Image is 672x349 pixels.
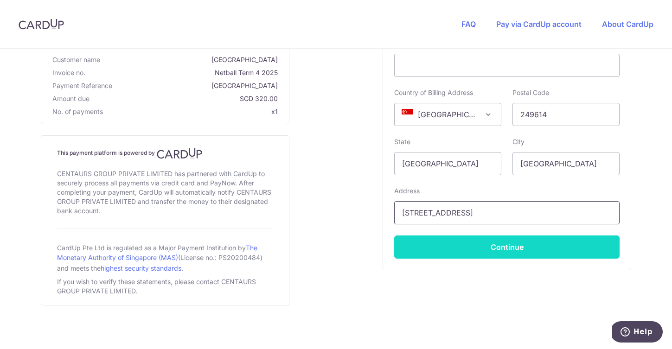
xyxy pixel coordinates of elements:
label: Address [394,186,420,196]
label: Country of Billing Address [394,88,473,97]
a: About CardUp [602,19,653,29]
div: CardUp Pte Ltd is regulated as a Major Payment Institution by (License no.: PS20200484) and meets... [57,240,273,275]
img: CardUp [157,148,202,159]
label: State [394,137,410,146]
label: Postal Code [512,88,549,97]
span: No. of payments [52,107,103,116]
img: CardUp [19,19,64,30]
h4: This payment platform is powered by [57,148,273,159]
span: SGD 320.00 [93,94,278,103]
span: Customer name [52,55,100,64]
label: City [512,137,525,146]
iframe: Secure card payment input frame [402,60,612,71]
div: CENTAURS GROUP PRIVATE LIMITED has partnered with CardUp to securely process all payments via cre... [57,167,273,217]
span: translation missing: en.payment_reference [52,82,112,89]
a: Pay via CardUp account [496,19,582,29]
span: Amount due [52,94,90,103]
a: The Monetary Authority of Singapore (MAS) [57,244,257,261]
input: Example 123456 [512,103,620,126]
iframe: Opens a widget where you can find more information [612,321,663,344]
a: highest security standards [101,264,181,272]
button: Continue [394,235,620,259]
span: x1 [271,108,278,115]
span: Netball Term 4 2025 [89,68,278,77]
span: [GEOGRAPHIC_DATA] [116,81,278,90]
span: Singapore [395,103,501,126]
span: [GEOGRAPHIC_DATA] [104,55,278,64]
a: FAQ [461,19,476,29]
div: If you wish to verify these statements, please contact CENTAURS GROUP PRIVATE LIMITED. [57,275,273,298]
span: Invoice no. [52,68,85,77]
